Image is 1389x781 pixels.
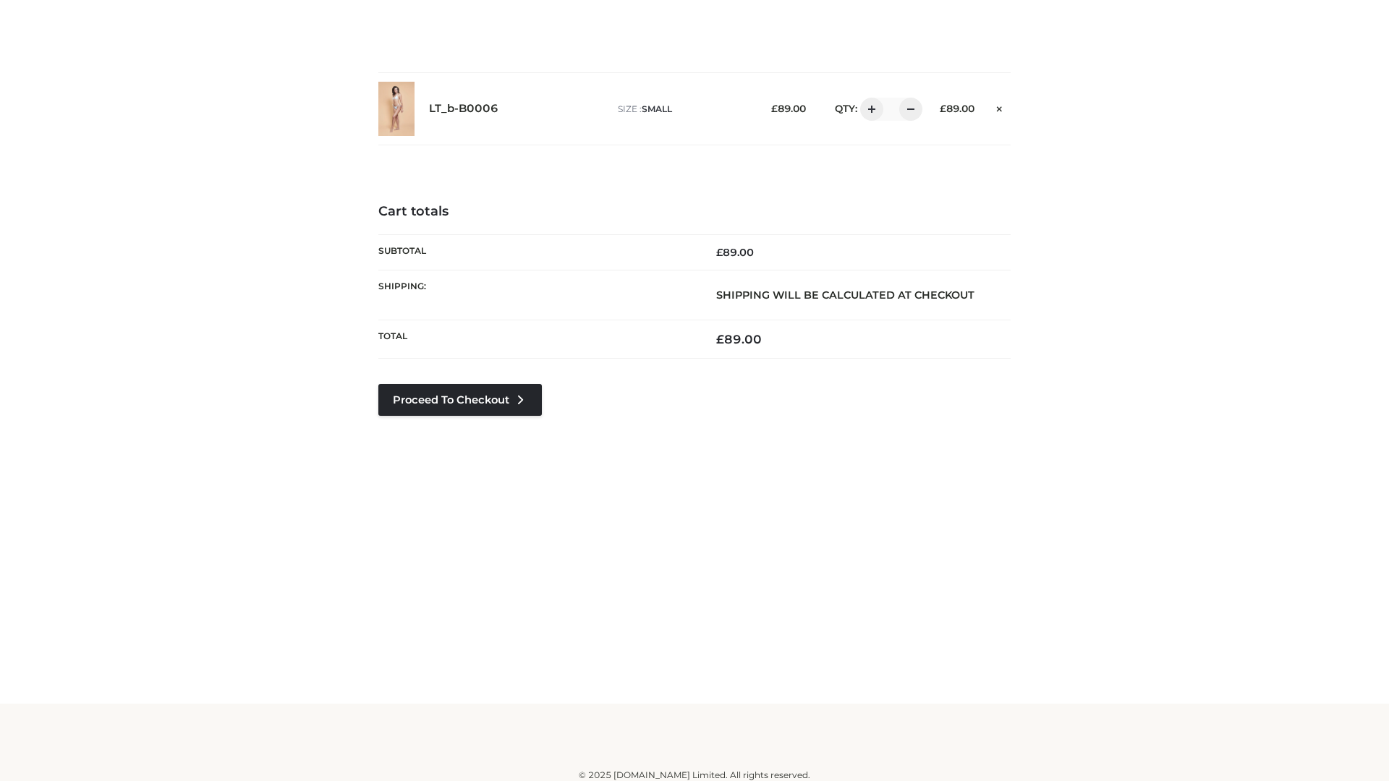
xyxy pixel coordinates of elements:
[716,246,723,259] span: £
[771,103,806,114] bdi: 89.00
[642,103,672,114] span: SMALL
[378,82,415,136] img: LT_b-B0006 - SMALL
[716,246,754,259] bdi: 89.00
[716,332,724,346] span: £
[940,103,946,114] span: £
[378,320,694,359] th: Total
[378,204,1011,220] h4: Cart totals
[820,98,917,121] div: QTY:
[771,103,778,114] span: £
[618,103,749,116] p: size :
[429,102,498,116] a: LT_b-B0006
[378,384,542,416] a: Proceed to Checkout
[378,270,694,320] th: Shipping:
[989,98,1011,116] a: Remove this item
[716,332,762,346] bdi: 89.00
[716,289,974,302] strong: Shipping will be calculated at checkout
[940,103,974,114] bdi: 89.00
[378,234,694,270] th: Subtotal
